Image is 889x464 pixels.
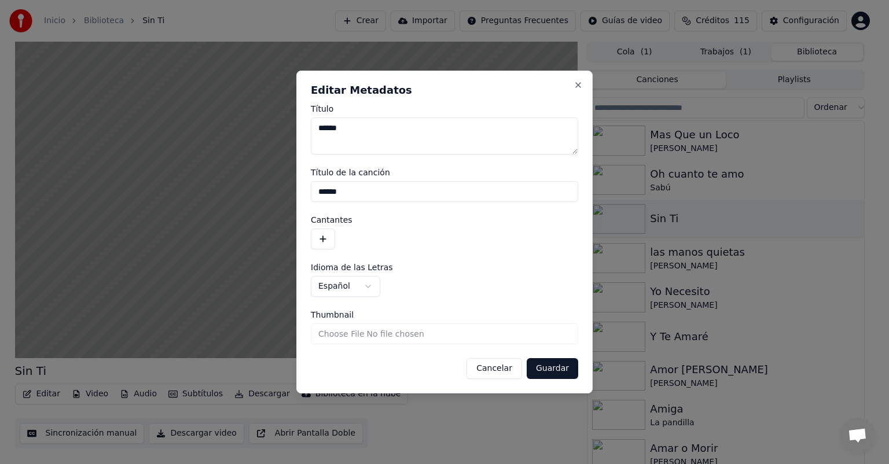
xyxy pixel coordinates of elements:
[466,358,522,379] button: Cancelar
[311,216,578,224] label: Cantantes
[311,263,393,271] span: Idioma de las Letras
[311,85,578,95] h2: Editar Metadatos
[311,168,578,176] label: Título de la canción
[311,311,354,319] span: Thumbnail
[311,105,578,113] label: Título
[527,358,578,379] button: Guardar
